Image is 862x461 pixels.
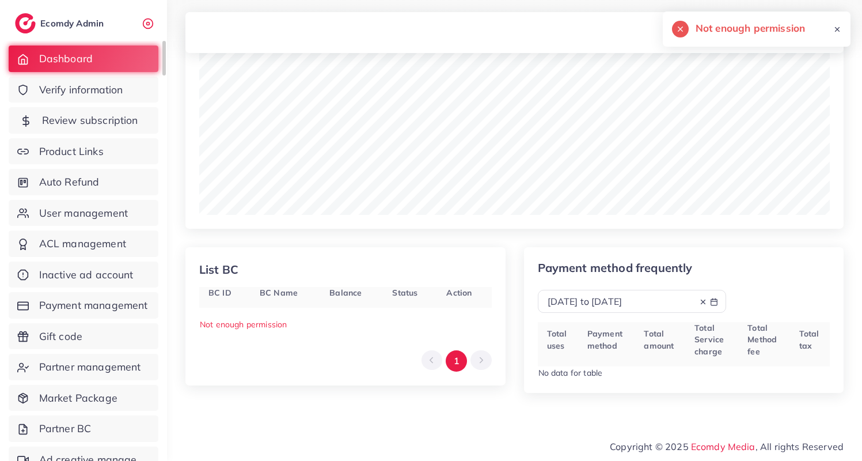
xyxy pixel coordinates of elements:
div: No data for table [538,367,830,379]
a: Dashboard [9,46,158,72]
span: Dashboard [39,51,93,66]
span: BC ID [208,288,231,298]
span: User management [39,206,128,221]
span: Product Links [39,144,104,159]
span: Market Package [39,391,117,406]
a: Partner management [9,354,158,380]
div: List BC [199,261,238,278]
span: Verify information [39,82,123,97]
span: Gift code [39,329,82,344]
span: Partner management [39,360,141,375]
a: Market Package [9,385,158,411]
p: Not enough permission [200,318,491,331]
a: Partner BC [9,415,158,442]
a: User management [9,200,158,226]
span: Total Service charge [694,323,724,357]
ul: Pagination [421,350,492,372]
a: Gift code [9,323,158,350]
span: Status [392,288,417,298]
img: logo [15,13,36,33]
p: Payment method frequently [538,261,727,275]
h2: Ecomdy Admin [40,18,107,29]
span: Total amount [644,328,674,350]
span: Total uses [547,328,567,350]
span: Auto Refund [39,175,100,190]
a: Review subscription [9,107,158,134]
a: Auto Refund [9,169,158,195]
span: Payment method [587,328,622,350]
a: Ecomdy Media [691,441,755,452]
span: Payment management [39,298,148,313]
span: Inactive ad account [39,267,134,282]
span: Partner BC [39,421,92,436]
span: BC Name [260,288,298,298]
span: Copyright © 2025 [610,440,844,454]
a: Verify information [9,77,158,103]
a: Product Links [9,138,158,165]
span: Action [446,288,472,298]
h5: Not enough permission [696,21,805,36]
span: Balance [329,288,362,298]
span: Review subscription [42,113,138,128]
a: Inactive ad account [9,262,158,288]
span: [DATE] to [DATE] [548,296,622,307]
a: logoEcomdy Admin [15,13,107,33]
span: ACL management [39,236,126,251]
a: ACL management [9,231,158,257]
span: Total Method fee [747,323,777,357]
span: , All rights Reserved [755,440,844,454]
button: Go to page 1 [446,350,467,372]
a: Payment management [9,292,158,319]
span: Total tax [799,328,819,350]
